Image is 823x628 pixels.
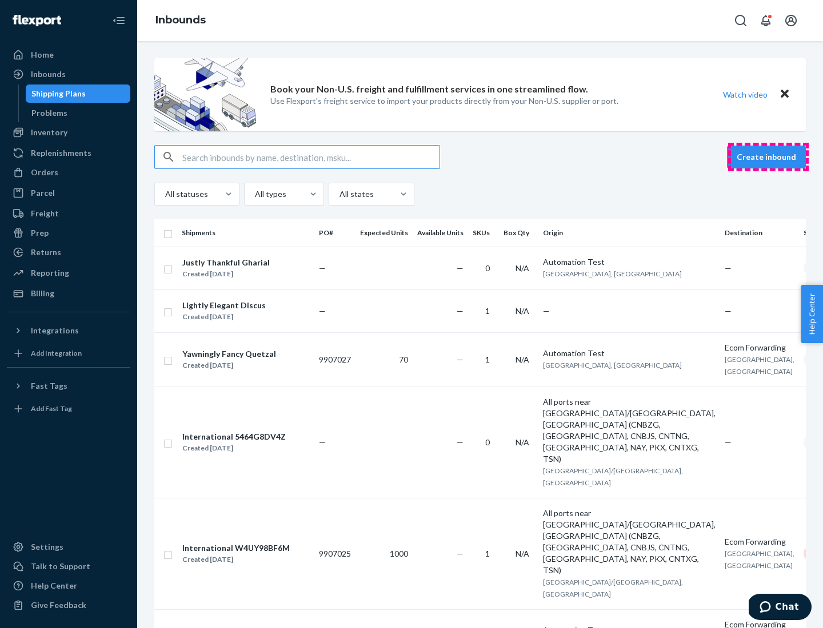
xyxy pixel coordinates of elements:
button: Close Navigation [107,9,130,32]
th: SKUs [468,219,499,247]
button: Fast Tags [7,377,130,395]
span: 1 [485,549,490,558]
span: — [457,437,464,447]
div: Add Fast Tag [31,404,72,413]
span: N/A [516,437,529,447]
span: 0 [485,263,490,273]
div: Ecom Forwarding [725,342,794,353]
div: Automation Test [543,348,716,359]
span: 0 [485,437,490,447]
td: 9907027 [314,332,355,387]
input: Search inbounds by name, destination, msku... [182,146,440,168]
div: Help Center [31,580,77,591]
a: Replenishments [7,144,130,162]
input: All states [338,188,339,200]
th: Destination [720,219,799,247]
span: [GEOGRAPHIC_DATA], [GEOGRAPHIC_DATA] [725,355,794,376]
span: — [319,263,326,273]
div: Inventory [31,127,67,138]
div: Parcel [31,187,55,199]
ol: breadcrumbs [146,4,215,37]
a: Freight [7,204,130,223]
a: Help Center [7,577,130,595]
div: Created [DATE] [182,311,266,323]
button: Watch video [716,86,775,103]
p: Use Flexport’s freight service to import your products directly from your Non-U.S. supplier or port. [270,95,618,107]
th: Expected Units [355,219,413,247]
div: Talk to Support [31,561,90,572]
button: Open notifications [754,9,777,32]
a: Add Fast Tag [7,400,130,418]
th: Shipments [177,219,314,247]
a: Home [7,46,130,64]
button: Help Center [801,285,823,343]
div: Fast Tags [31,380,67,392]
span: — [319,437,326,447]
span: [GEOGRAPHIC_DATA]/[GEOGRAPHIC_DATA], [GEOGRAPHIC_DATA] [543,578,683,598]
button: Create inbound [727,146,806,168]
div: Justly Thankful Gharial [182,257,270,268]
div: Problems [31,107,67,119]
div: Yawningly Fancy Quetzal [182,348,276,360]
span: N/A [516,549,529,558]
span: [GEOGRAPHIC_DATA]/[GEOGRAPHIC_DATA], [GEOGRAPHIC_DATA] [543,466,683,487]
div: Returns [31,247,61,258]
a: Returns [7,243,130,261]
span: — [543,306,550,316]
button: Open account menu [780,9,802,32]
a: Inventory [7,123,130,142]
a: Settings [7,538,130,556]
span: — [457,306,464,316]
div: Home [31,49,54,61]
a: Parcel [7,184,130,202]
div: Give Feedback [31,599,86,611]
iframe: Opens a widget where you can chat to one of our agents [749,594,812,622]
div: Created [DATE] [182,442,286,454]
div: Inbounds [31,69,66,80]
th: Box Qty [499,219,538,247]
p: Book your Non-U.S. freight and fulfillment services in one streamlined flow. [270,83,588,96]
a: Problems [26,104,131,122]
div: International W4UY98BF6M [182,542,290,554]
span: — [457,355,464,364]
span: — [725,306,732,316]
span: 1 [485,306,490,316]
button: Open Search Box [729,9,752,32]
button: Integrations [7,321,130,340]
div: Reporting [31,267,69,279]
div: Integrations [31,325,79,336]
td: 9907025 [314,498,355,609]
div: Automation Test [543,256,716,268]
a: Inbounds [155,14,206,26]
th: PO# [314,219,355,247]
a: Prep [7,224,130,242]
div: Billing [31,288,54,299]
button: Talk to Support [7,557,130,575]
div: Created [DATE] [182,554,290,565]
span: N/A [516,263,529,273]
button: Give Feedback [7,596,130,614]
a: Reporting [7,264,130,282]
a: Billing [7,284,130,303]
span: 70 [399,355,408,364]
input: All types [254,188,255,200]
img: Flexport logo [13,15,61,26]
div: Add Integration [31,348,82,358]
span: 1000 [390,549,408,558]
span: N/A [516,306,529,316]
div: Lightly Elegant Discus [182,300,266,311]
a: Inbounds [7,65,130,83]
div: Orders [31,167,58,178]
span: — [725,437,732,447]
div: Created [DATE] [182,360,276,371]
span: — [457,549,464,558]
span: [GEOGRAPHIC_DATA], [GEOGRAPHIC_DATA] [543,361,682,369]
button: Close [777,86,792,103]
div: Replenishments [31,147,91,159]
a: Add Integration [7,344,130,363]
th: Available Units [413,219,468,247]
a: Orders [7,163,130,182]
th: Origin [538,219,720,247]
